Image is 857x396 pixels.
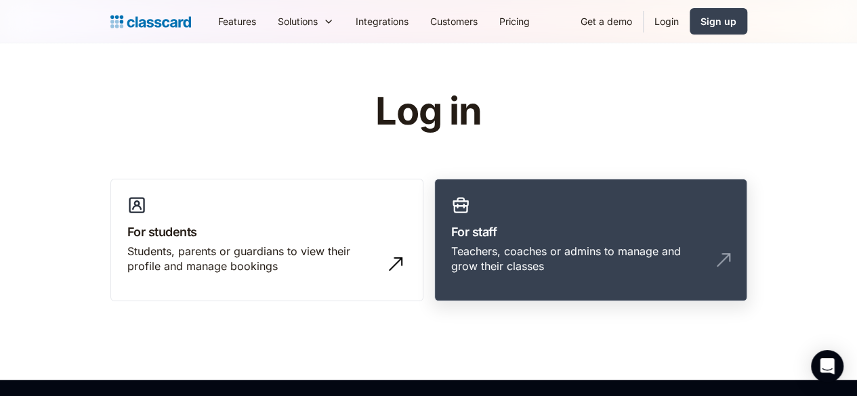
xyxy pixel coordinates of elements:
div: Teachers, coaches or admins to manage and grow their classes [451,244,703,274]
a: Get a demo [570,6,643,37]
a: Pricing [488,6,541,37]
div: Sign up [701,14,736,28]
div: Solutions [278,14,318,28]
h1: Log in [213,91,644,133]
a: Login [644,6,690,37]
div: Solutions [267,6,345,37]
a: For studentsStudents, parents or guardians to view their profile and manage bookings [110,179,423,302]
a: Sign up [690,8,747,35]
a: For staffTeachers, coaches or admins to manage and grow their classes [434,179,747,302]
a: Integrations [345,6,419,37]
div: Open Intercom Messenger [811,350,843,382]
a: Features [207,6,267,37]
a: Customers [419,6,488,37]
div: Students, parents or guardians to view their profile and manage bookings [127,244,379,274]
h3: For students [127,223,406,241]
a: Logo [110,12,191,31]
h3: For staff [451,223,730,241]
